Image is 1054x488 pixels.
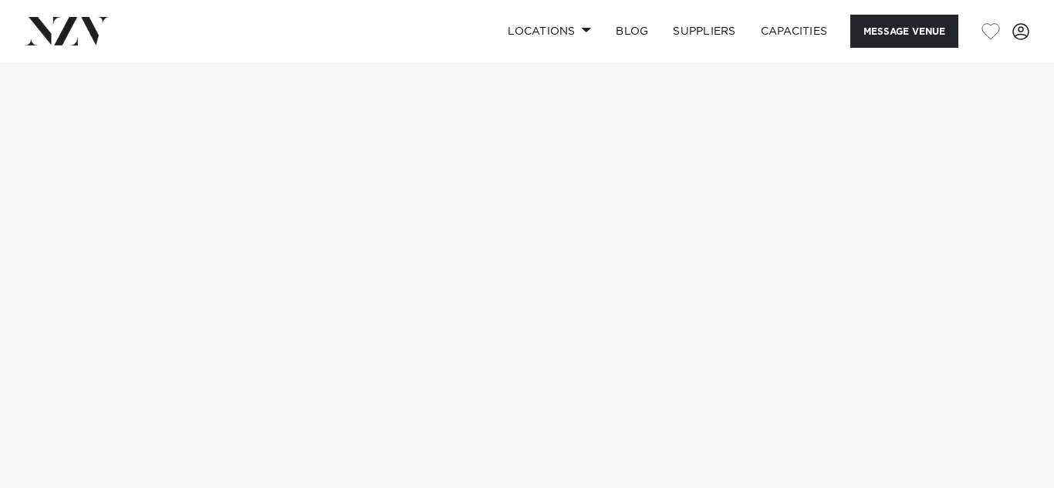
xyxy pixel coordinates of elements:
a: Locations [495,15,603,48]
a: BLOG [603,15,660,48]
a: SUPPLIERS [660,15,748,48]
img: nzv-logo.png [25,17,109,45]
a: Capacities [748,15,840,48]
button: Message Venue [850,15,958,48]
